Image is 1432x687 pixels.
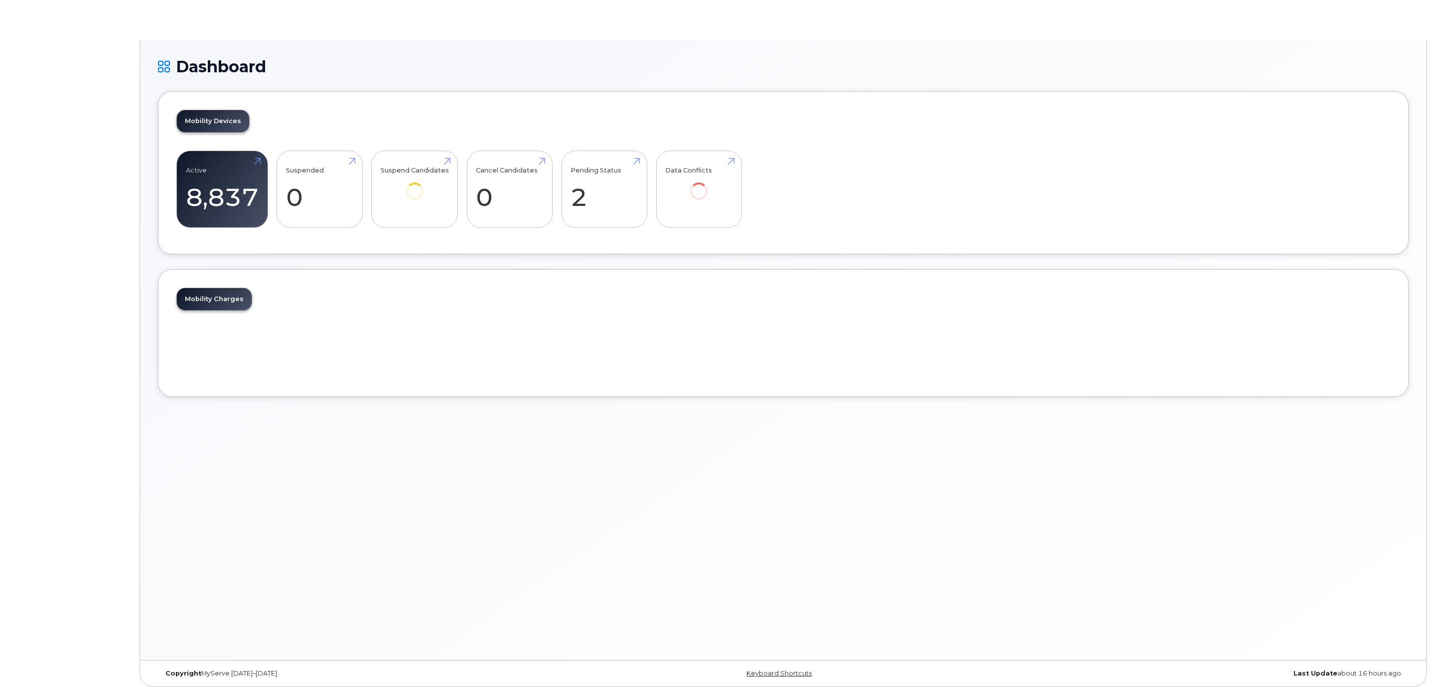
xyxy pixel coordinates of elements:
a: Data Conflicts [665,157,732,214]
a: Suspended 0 [286,157,353,222]
div: about 16 hours ago [992,670,1409,678]
a: Mobility Charges [177,288,252,310]
a: Keyboard Shortcuts [746,670,812,677]
strong: Last Update [1293,670,1337,677]
strong: Copyright [165,670,201,677]
h1: Dashboard [158,58,1409,75]
a: Cancel Candidates 0 [476,157,543,222]
a: Suspend Candidates [381,157,449,214]
a: Pending Status 2 [571,157,638,222]
div: MyServe [DATE]–[DATE] [158,670,575,678]
a: Mobility Devices [177,110,249,132]
a: Active 8,837 [186,157,259,222]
